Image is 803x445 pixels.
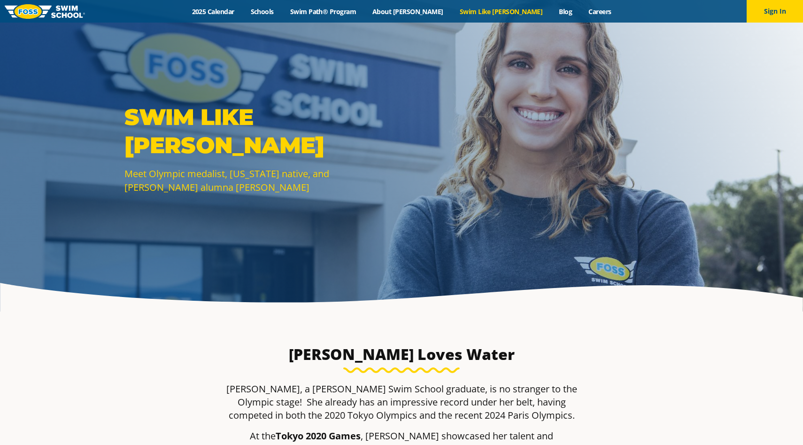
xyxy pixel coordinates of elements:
a: 2025 Calendar [184,7,242,16]
h3: [PERSON_NAME] Loves Water [274,345,529,364]
a: About [PERSON_NAME] [364,7,452,16]
a: Careers [580,7,619,16]
a: Blog [551,7,580,16]
strong: Tokyo 2020 Games [276,429,361,442]
a: Swim Like [PERSON_NAME] [451,7,551,16]
p: [PERSON_NAME], a [PERSON_NAME] Swim School graduate, is no stranger to the Olympic stage! She alr... [218,383,585,422]
a: Swim Path® Program [282,7,364,16]
p: SWIM LIKE [PERSON_NAME] [124,103,397,159]
img: FOSS Swim School Logo [5,4,85,19]
p: Meet Olympic medalist, [US_STATE] native, and [PERSON_NAME] alumna [PERSON_NAME] [124,167,397,194]
a: Schools [242,7,282,16]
